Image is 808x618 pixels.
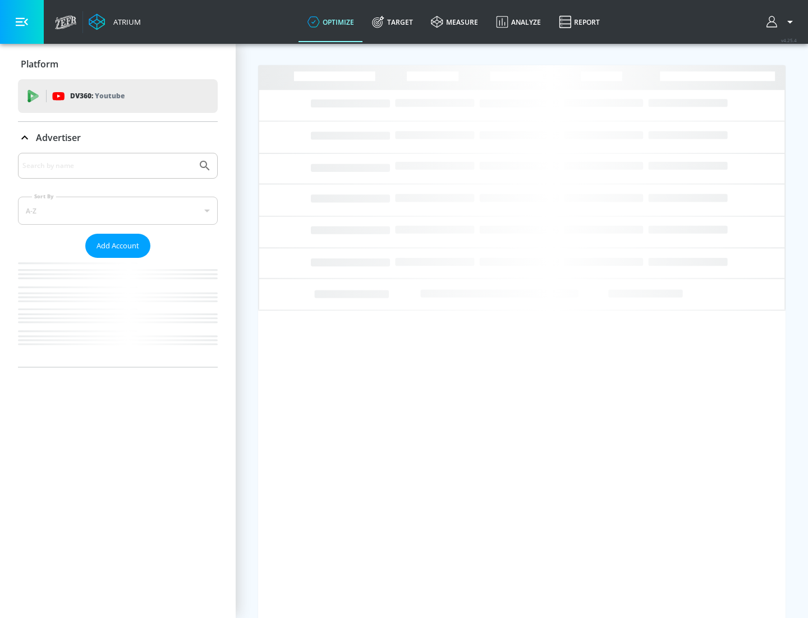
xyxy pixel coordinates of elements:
div: Advertiser [18,122,218,153]
div: DV360: Youtube [18,79,218,113]
span: Add Account [97,239,139,252]
a: measure [422,2,487,42]
input: Search by name [22,158,192,173]
a: Target [363,2,422,42]
div: A-Z [18,197,218,225]
p: Youtube [95,90,125,102]
p: DV360: [70,90,125,102]
div: Platform [18,48,218,80]
label: Sort By [32,193,56,200]
a: Report [550,2,609,42]
p: Platform [21,58,58,70]
div: Atrium [109,17,141,27]
span: v 4.25.4 [781,37,797,43]
div: Advertiser [18,153,218,367]
button: Add Account [85,234,150,258]
a: Analyze [487,2,550,42]
p: Advertiser [36,131,81,144]
nav: list of Advertiser [18,258,218,367]
a: optimize [299,2,363,42]
a: Atrium [89,13,141,30]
